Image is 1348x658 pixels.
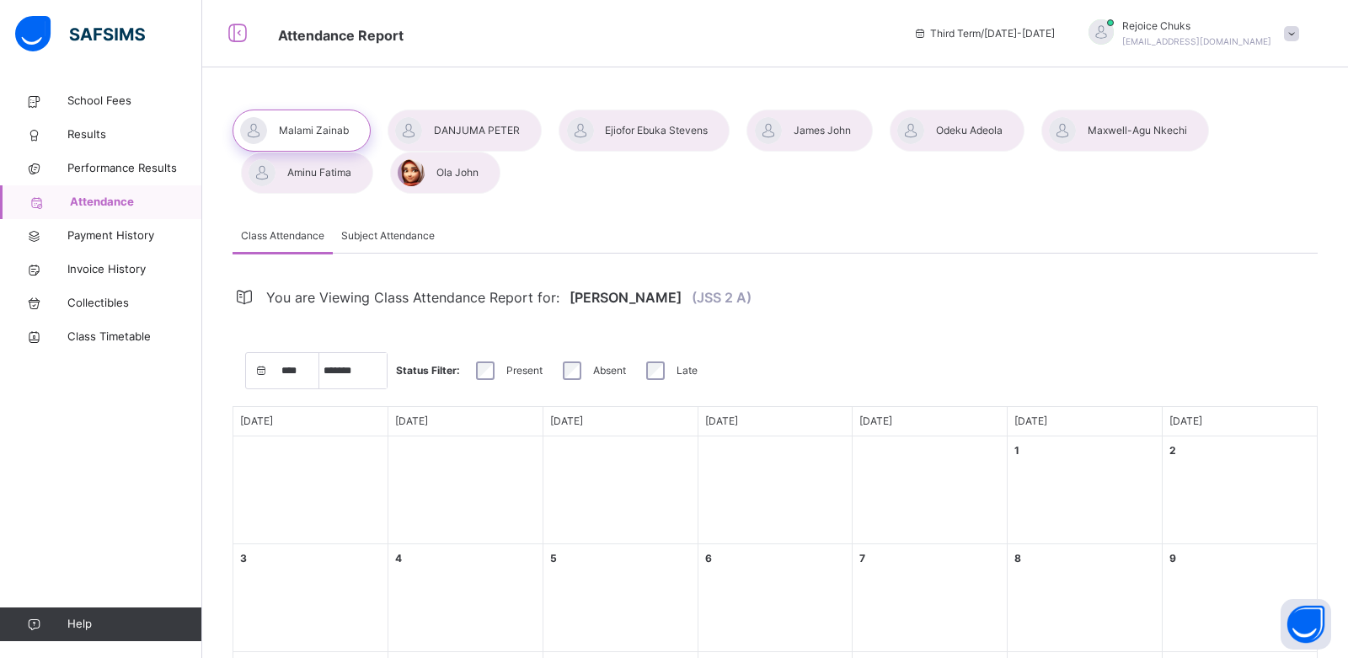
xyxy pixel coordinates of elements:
[1163,407,1318,436] div: Day of Week
[853,436,1008,544] div: Empty Day
[853,407,1008,436] div: Day of Week
[543,407,698,436] div: Day of Week
[692,279,752,316] span: (JSS 2 A)
[1014,443,1019,458] div: 1
[853,544,1008,652] div: Events for day 7
[70,194,202,211] span: Attendance
[1169,551,1176,566] div: 9
[550,551,557,566] div: 5
[67,126,202,143] span: Results
[67,329,202,345] span: Class Timetable
[67,227,202,244] span: Payment History
[593,363,626,378] label: Absent
[67,295,202,312] span: Collectibles
[1122,19,1271,34] span: Rejoice Chuks
[67,93,202,110] span: School Fees
[278,27,404,44] span: Attendance Report
[67,616,201,633] span: Help
[677,363,698,378] label: Late
[543,436,698,544] div: Empty Day
[388,544,543,652] div: Events for day 4
[67,261,202,278] span: Invoice History
[233,544,388,652] div: Events for day 3
[241,228,324,243] span: Class Attendance
[15,16,145,51] img: safsims
[1008,544,1163,652] div: Events for day 8
[913,26,1055,41] span: session/term information
[543,544,698,652] div: Events for day 5
[1072,19,1308,49] div: RejoiceChuks
[388,436,543,544] div: Empty Day
[233,407,388,436] div: Day of Week
[395,551,402,566] div: 4
[1281,599,1331,650] button: Open asap
[859,551,865,566] div: 7
[698,544,853,652] div: Events for day 6
[240,551,247,566] div: 3
[1014,551,1021,566] div: 8
[1163,544,1318,652] div: Events for day 9
[1169,443,1176,458] div: 2
[341,228,435,243] span: Subject Attendance
[1122,36,1271,46] span: [EMAIL_ADDRESS][DOMAIN_NAME]
[570,279,682,316] span: [PERSON_NAME]
[698,436,853,544] div: Empty Day
[266,279,559,316] span: You are Viewing Class Attendance Report for:
[396,363,460,378] span: Status Filter:
[1008,436,1163,544] div: Events for day 1
[1163,436,1318,544] div: Events for day 2
[233,436,388,544] div: Empty Day
[705,551,712,566] div: 6
[1008,407,1163,436] div: Day of Week
[698,407,853,436] div: Day of Week
[506,363,543,378] label: Present
[388,407,543,436] div: Day of Week
[67,160,202,177] span: Performance Results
